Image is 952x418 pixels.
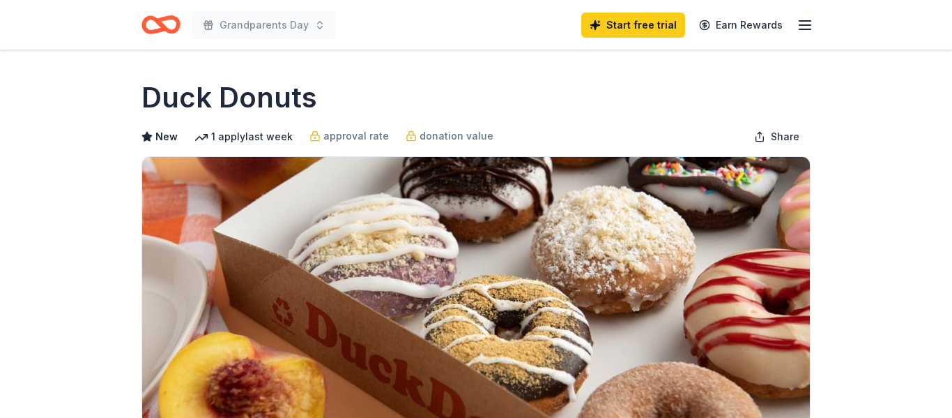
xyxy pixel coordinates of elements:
[406,128,493,144] a: donation value
[194,128,293,145] div: 1 apply last week
[581,13,685,38] a: Start free trial
[141,78,317,117] h1: Duck Donuts
[309,128,389,144] a: approval rate
[155,128,178,145] span: New
[743,123,811,151] button: Share
[192,11,337,39] button: Grandparents Day
[771,128,799,145] span: Share
[141,8,181,41] a: Home
[220,17,309,33] span: Grandparents Day
[323,128,389,144] span: approval rate
[691,13,791,38] a: Earn Rewards
[420,128,493,144] span: donation value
